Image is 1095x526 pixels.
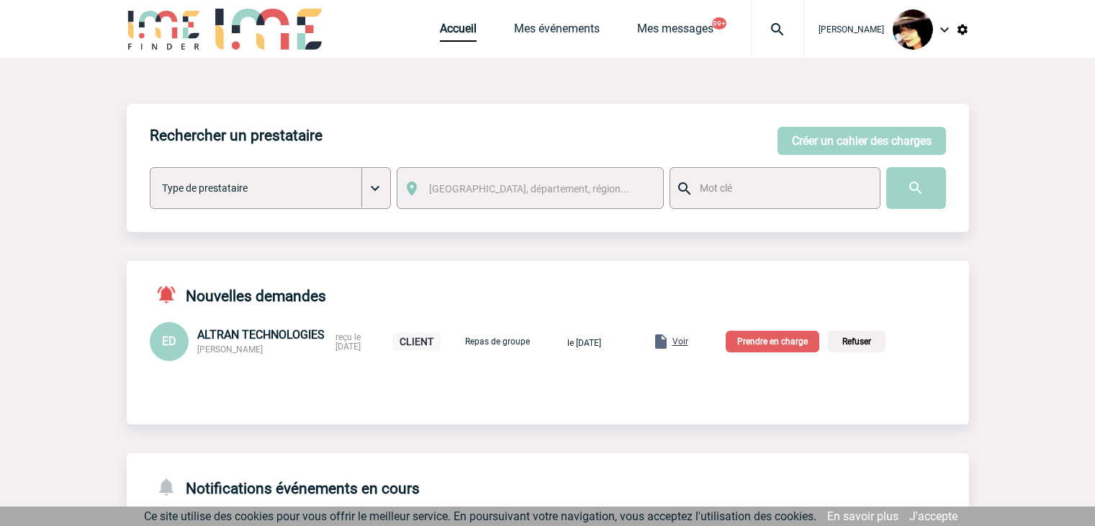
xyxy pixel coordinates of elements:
p: Repas de groupe [461,336,533,347]
input: Submit [886,167,946,209]
span: ED [162,334,176,348]
a: En savoir plus [827,509,898,523]
span: [PERSON_NAME] [197,344,263,355]
a: Accueil [440,22,477,42]
span: Ce site utilise des cookies pour vous offrir le meilleur service. En poursuivant votre navigation... [144,509,816,523]
a: Mes messages [637,22,713,42]
img: notifications-active-24-px-r.png [156,284,186,305]
h4: Rechercher un prestataire [150,127,323,144]
a: Mes événements [514,22,600,42]
span: le [DATE] [567,338,601,348]
p: Prendre en charge [726,331,819,352]
img: 101023-0.jpg [893,9,933,50]
img: notifications-24-px-g.png [156,476,186,497]
input: Mot clé [696,179,867,197]
h4: Nouvelles demandes [150,284,326,305]
button: 99+ [712,17,726,30]
img: IME-Finder [127,9,202,50]
p: Refuser [828,331,886,352]
span: Voir [672,336,688,347]
a: Voir [618,334,691,347]
span: [PERSON_NAME] [819,24,884,35]
img: folder.png [652,333,670,350]
span: [GEOGRAPHIC_DATA], département, région... [429,183,629,195]
span: ALTRAN TECHNOLOGIES [197,328,325,342]
h4: Notifications événements en cours [150,476,420,497]
span: reçu le [DATE] [335,332,361,352]
a: J'accepte [909,509,957,523]
p: CLIENT [392,332,441,351]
